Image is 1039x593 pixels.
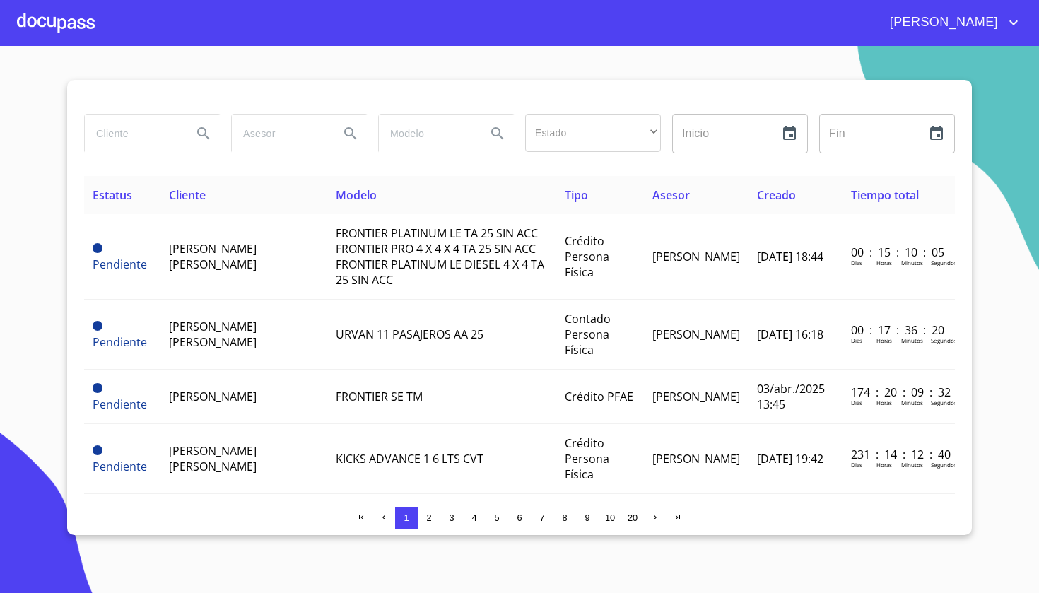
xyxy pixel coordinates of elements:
span: 03/abr./2025 13:45 [757,381,825,412]
span: [PERSON_NAME] [PERSON_NAME] [169,319,257,350]
p: Minutos [901,336,923,344]
span: Tiempo total [851,187,919,203]
p: Dias [851,399,862,406]
p: Minutos [901,399,923,406]
button: 6 [508,507,531,529]
p: 00 : 15 : 10 : 05 [851,245,946,260]
span: Crédito Persona Física [565,233,609,280]
p: Horas [876,259,892,266]
p: Segundos [931,461,957,469]
span: URVAN 11 PASAJEROS AA 25 [336,327,483,342]
button: account of current user [879,11,1022,34]
p: Horas [876,461,892,469]
input: search [232,115,328,153]
span: 3 [449,512,454,523]
span: 5 [494,512,499,523]
span: [PERSON_NAME] [879,11,1005,34]
p: Dias [851,336,862,344]
span: [PERSON_NAME] [652,249,740,264]
span: Pendiente [93,243,102,253]
input: search [379,115,475,153]
span: [DATE] 18:44 [757,249,823,264]
p: Dias [851,461,862,469]
span: Pendiente [93,459,147,474]
p: 00 : 17 : 36 : 20 [851,322,946,338]
span: [PERSON_NAME] [PERSON_NAME] [169,241,257,272]
span: Pendiente [93,397,147,412]
span: 20 [628,512,638,523]
p: Dias [851,259,862,266]
button: 2 [418,507,440,529]
button: 4 [463,507,486,529]
p: Segundos [931,336,957,344]
span: 4 [471,512,476,523]
span: Asesor [652,187,690,203]
span: FRONTIER PLATINUM LE TA 25 SIN ACC FRONTIER PRO 4 X 4 X 4 TA 25 SIN ACC FRONTIER PLATINUM LE DIES... [336,225,544,288]
span: [PERSON_NAME] [652,389,740,404]
p: 231 : 14 : 12 : 40 [851,447,946,462]
span: 2 [426,512,431,523]
p: Segundos [931,259,957,266]
button: 7 [531,507,553,529]
button: 9 [576,507,599,529]
span: 8 [562,512,567,523]
span: Pendiente [93,257,147,272]
p: Minutos [901,461,923,469]
span: Creado [757,187,796,203]
span: Modelo [336,187,377,203]
span: Cliente [169,187,206,203]
span: [DATE] 19:42 [757,451,823,466]
button: 20 [621,507,644,529]
button: 1 [395,507,418,529]
span: Estatus [93,187,132,203]
button: Search [187,117,221,151]
span: 10 [605,512,615,523]
span: [PERSON_NAME] [169,389,257,404]
button: 5 [486,507,508,529]
span: Crédito Persona Física [565,435,609,482]
p: Horas [876,399,892,406]
p: 174 : 20 : 09 : 32 [851,384,946,400]
span: 6 [517,512,522,523]
span: 7 [539,512,544,523]
span: Contado Persona Física [565,311,611,358]
span: Pendiente [93,321,102,331]
span: [PERSON_NAME] [652,451,740,466]
span: Pendiente [93,445,102,455]
p: Horas [876,336,892,344]
span: Pendiente [93,334,147,350]
span: 9 [585,512,589,523]
span: 1 [404,512,409,523]
button: Search [481,117,515,151]
div: ​ [525,114,661,152]
p: Segundos [931,399,957,406]
span: Tipo [565,187,588,203]
button: 3 [440,507,463,529]
span: Pendiente [93,383,102,393]
button: 8 [553,507,576,529]
input: search [85,115,181,153]
button: 10 [599,507,621,529]
p: Minutos [901,259,923,266]
span: FRONTIER SE TM [336,389,423,404]
span: KICKS ADVANCE 1 6 LTS CVT [336,451,483,466]
span: Crédito PFAE [565,389,633,404]
span: [PERSON_NAME] [PERSON_NAME] [169,443,257,474]
span: [PERSON_NAME] [652,327,740,342]
span: [DATE] 16:18 [757,327,823,342]
button: Search [334,117,368,151]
